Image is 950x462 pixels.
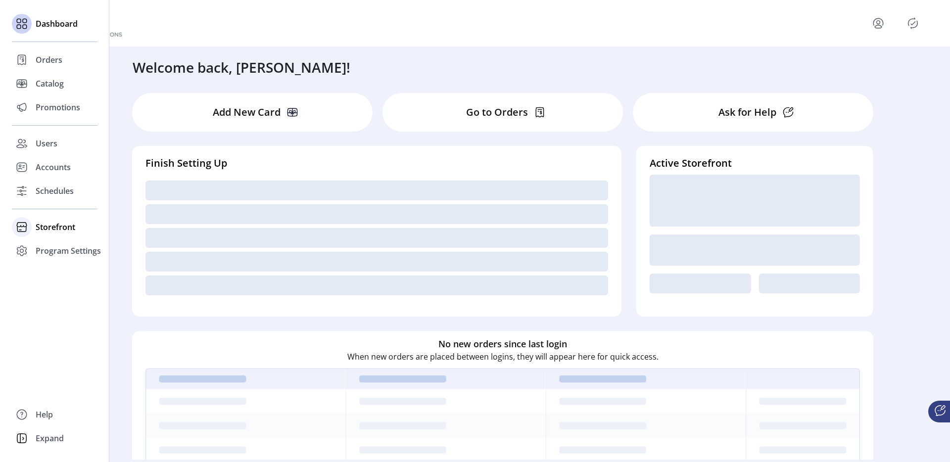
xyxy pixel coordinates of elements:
[650,156,860,171] h4: Active Storefront
[347,351,659,363] p: When new orders are placed between logins, they will appear here for quick access.
[438,337,567,351] h6: No new orders since last login
[36,78,64,90] span: Catalog
[718,105,776,120] p: Ask for Help
[36,409,53,420] span: Help
[36,185,74,197] span: Schedules
[36,161,71,173] span: Accounts
[870,15,886,31] button: menu
[133,57,350,78] h3: Welcome back, [PERSON_NAME]!
[145,156,608,171] h4: Finish Setting Up
[466,105,528,120] p: Go to Orders
[36,245,101,257] span: Program Settings
[36,138,57,149] span: Users
[36,101,80,113] span: Promotions
[36,54,62,66] span: Orders
[213,105,281,120] p: Add New Card
[36,221,75,233] span: Storefront
[36,18,78,30] span: Dashboard
[905,15,921,31] button: Publisher Panel
[36,432,64,444] span: Expand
